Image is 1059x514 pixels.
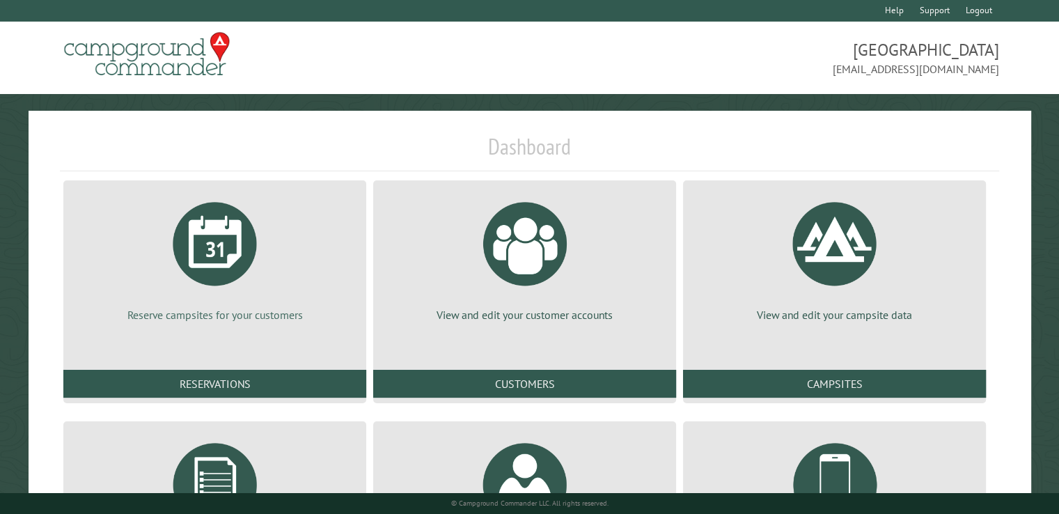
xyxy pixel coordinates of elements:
[390,192,659,322] a: View and edit your customer accounts
[60,133,999,171] h1: Dashboard
[390,307,659,322] p: View and edit your customer accounts
[530,38,999,77] span: [GEOGRAPHIC_DATA] [EMAIL_ADDRESS][DOMAIN_NAME]
[700,307,969,322] p: View and edit your campsite data
[683,370,986,398] a: Campsites
[700,192,969,322] a: View and edit your campsite data
[373,370,676,398] a: Customers
[80,307,350,322] p: Reserve campsites for your customers
[80,192,350,322] a: Reserve campsites for your customers
[451,499,609,508] small: © Campground Commander LLC. All rights reserved.
[63,370,366,398] a: Reservations
[60,27,234,81] img: Campground Commander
